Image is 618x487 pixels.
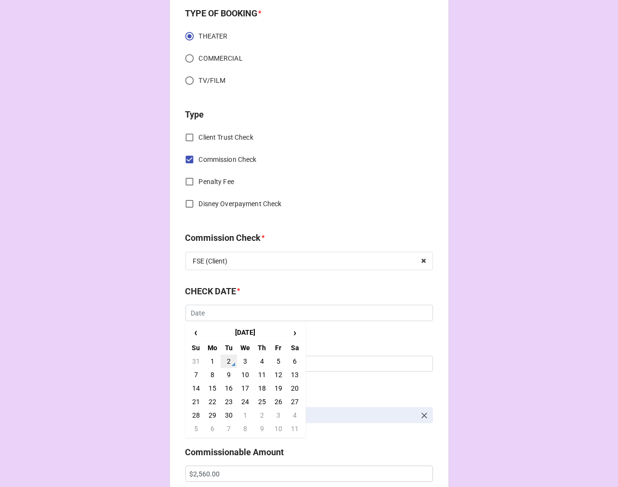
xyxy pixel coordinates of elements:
[221,368,237,382] td: 9
[270,368,287,382] td: 12
[204,341,221,355] th: Mo
[237,408,253,422] td: 1
[237,341,253,355] th: We
[204,408,221,422] td: 29
[254,408,270,422] td: 2
[188,382,204,395] td: 14
[254,395,270,408] td: 25
[185,7,258,20] label: TYPE OF BOOKING
[270,355,287,368] td: 5
[199,76,226,86] span: TV/FILM
[221,341,237,355] th: Tu
[254,382,270,395] td: 18
[221,408,237,422] td: 30
[237,422,253,435] td: 8
[270,408,287,422] td: 3
[204,422,221,435] td: 6
[185,231,261,245] label: Commission Check
[237,368,253,382] td: 10
[237,382,253,395] td: 17
[221,355,237,368] td: 2
[270,382,287,395] td: 19
[204,382,221,395] td: 15
[270,422,287,435] td: 10
[204,368,221,382] td: 8
[237,355,253,368] td: 3
[221,395,237,408] td: 23
[287,325,302,341] span: ›
[199,31,228,41] span: THEATER
[270,395,287,408] td: 26
[287,382,303,395] td: 20
[188,341,204,355] th: Su
[237,395,253,408] td: 24
[287,355,303,368] td: 6
[287,422,303,435] td: 11
[221,422,237,435] td: 7
[199,53,243,64] span: COMMERCIAL
[254,368,270,382] td: 11
[270,341,287,355] th: Fr
[188,395,204,408] td: 21
[199,199,282,209] span: Disney Overpayment Check
[188,368,204,382] td: 7
[188,408,204,422] td: 28
[254,341,270,355] th: Th
[221,382,237,395] td: 16
[204,395,221,408] td: 22
[185,285,237,298] label: CHECK DATE
[287,368,303,382] td: 13
[185,446,284,459] label: Commissionable Amount
[287,408,303,422] td: 4
[204,355,221,368] td: 1
[188,355,204,368] td: 31
[254,355,270,368] td: 4
[188,325,204,341] span: ‹
[254,422,270,435] td: 9
[287,395,303,408] td: 27
[185,108,204,121] label: Type
[185,305,433,321] input: Date
[204,324,287,342] th: [DATE]
[199,132,253,143] span: Client Trust Check
[287,341,303,355] th: Sa
[199,177,234,187] span: Penalty Fee
[188,422,204,435] td: 5
[199,155,257,165] span: Commission Check
[193,258,228,264] div: FSE (Client)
